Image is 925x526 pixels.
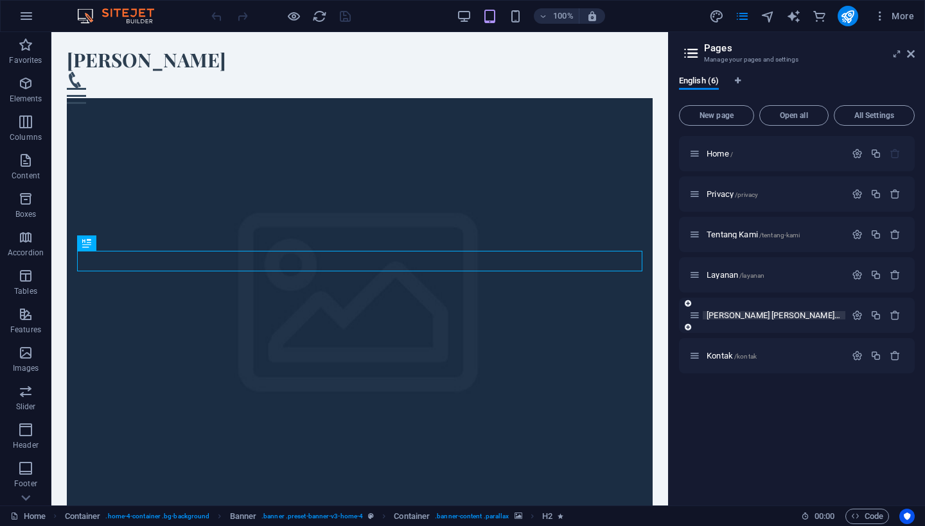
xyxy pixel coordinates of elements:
div: Layanan/layanan [703,271,845,279]
button: design [709,8,725,24]
div: Duplicate [870,269,881,280]
p: Accordion [8,248,44,258]
span: All Settings [840,112,909,119]
span: : [824,511,825,521]
div: Settings [852,350,863,361]
i: This element contains a background [515,513,522,520]
button: 100% [534,8,579,24]
div: Remove [890,269,901,280]
div: The startpage cannot be deleted [890,148,901,159]
i: Reload page [312,9,327,24]
span: . banner .preset-banner-v3-home-4 [261,509,363,524]
div: Settings [852,229,863,240]
p: Tables [14,286,37,296]
span: /tentang-kami [759,232,800,239]
button: text_generator [786,8,802,24]
i: This element is a customizable preset [368,513,374,520]
div: Tentang Kami/tentang-kami [703,230,845,239]
span: Click to open page [707,189,758,199]
span: . home-4-container .bg-background [105,509,209,524]
p: Images [13,363,39,373]
button: All Settings [834,105,915,126]
span: Click to open page [707,230,800,239]
p: Header [13,440,39,450]
button: Click here to leave preview mode and continue editing [286,8,301,24]
span: Click to open page [707,270,764,280]
div: Settings [852,148,863,159]
span: Click to open page [707,351,757,361]
button: publish [838,6,858,26]
div: Settings [852,189,863,199]
h3: Manage your pages and settings [704,54,889,65]
span: Click to select. Double-click to edit [542,509,552,524]
span: Open all [765,112,823,119]
p: Footer [14,479,37,489]
div: Duplicate [870,148,881,159]
div: Privacy/privacy [703,190,845,198]
i: Element contains an animation [558,513,563,520]
span: Click to select. Double-click to edit [230,509,257,524]
nav: breadcrumb [65,509,563,524]
div: Language Tabs [679,76,915,100]
i: Commerce [812,9,827,24]
h6: 100% [553,8,574,24]
button: Open all [759,105,829,126]
span: Click to open page [707,310,890,320]
span: /privacy [735,191,758,198]
button: Usercentrics [899,509,915,524]
button: New page [679,105,754,126]
div: Duplicate [870,350,881,361]
span: Code [851,509,883,524]
div: Settings [852,310,863,321]
div: [PERSON_NAME] [PERSON_NAME]/[PERSON_NAME] [703,311,845,319]
button: Code [845,509,889,524]
i: On resize automatically adjust zoom level to fit chosen device. [586,10,598,22]
p: Slider [16,402,36,412]
div: Duplicate [870,189,881,199]
p: Features [10,325,41,335]
span: More [874,10,914,22]
div: Home/ [703,149,845,158]
p: Content [12,171,40,181]
span: Click to select. Double-click to edit [65,509,101,524]
span: Click to open page [707,149,733,158]
h2: Pages [704,42,915,54]
span: English (6) [679,73,719,91]
span: New page [685,112,748,119]
img: Editor Logo [74,8,170,24]
div: Remove [890,310,901,321]
div: Kontak/kontak [703,352,845,360]
i: Pages (Ctrl+Alt+S) [735,9,750,24]
div: Duplicate [870,310,881,321]
div: Remove [890,229,901,240]
div: Remove [890,350,901,361]
span: . banner-content .parallax [435,509,509,524]
p: Boxes [15,209,37,219]
button: navigator [761,8,776,24]
span: /kontak [734,353,757,360]
p: Columns [10,132,42,142]
span: Click to select. Double-click to edit [394,509,430,524]
button: reload [312,8,327,24]
p: Favorites [9,55,42,65]
button: commerce [812,8,827,24]
span: / [730,151,733,158]
span: 00 00 [815,509,834,524]
h6: Session time [801,509,835,524]
i: AI Writer [786,9,801,24]
div: Duplicate [870,229,881,240]
p: Elements [10,94,42,104]
button: More [868,6,919,26]
div: Settings [852,269,863,280]
button: pages [735,8,750,24]
span: /layanan [739,272,764,279]
i: Navigator [761,9,775,24]
i: Publish [840,9,855,24]
a: Click to cancel selection. Double-click to open Pages [10,509,46,524]
div: Remove [890,189,901,199]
